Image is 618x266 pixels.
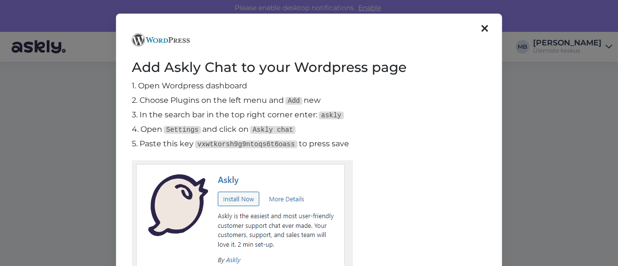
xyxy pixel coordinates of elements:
p: 2. Choose Plugins on the left menu and new [132,95,486,106]
code: Add [285,97,302,105]
code: askly [319,112,344,119]
h2: Add Askly Chat to your Wordpress page [132,58,486,76]
p: 3. In the search bar in the top right corner enter: [132,109,486,121]
code: Askly chat [250,126,295,134]
p: 5. Paste this key to press save [132,138,486,150]
code: Settings [164,126,201,134]
p: 4. Open and click on [132,124,486,135]
code: vxwtkorsh9g9ntoqs6t6oass [195,140,297,148]
img: Wordpress [132,33,190,46]
p: 1. Open Wordpress dashboard [132,80,486,92]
